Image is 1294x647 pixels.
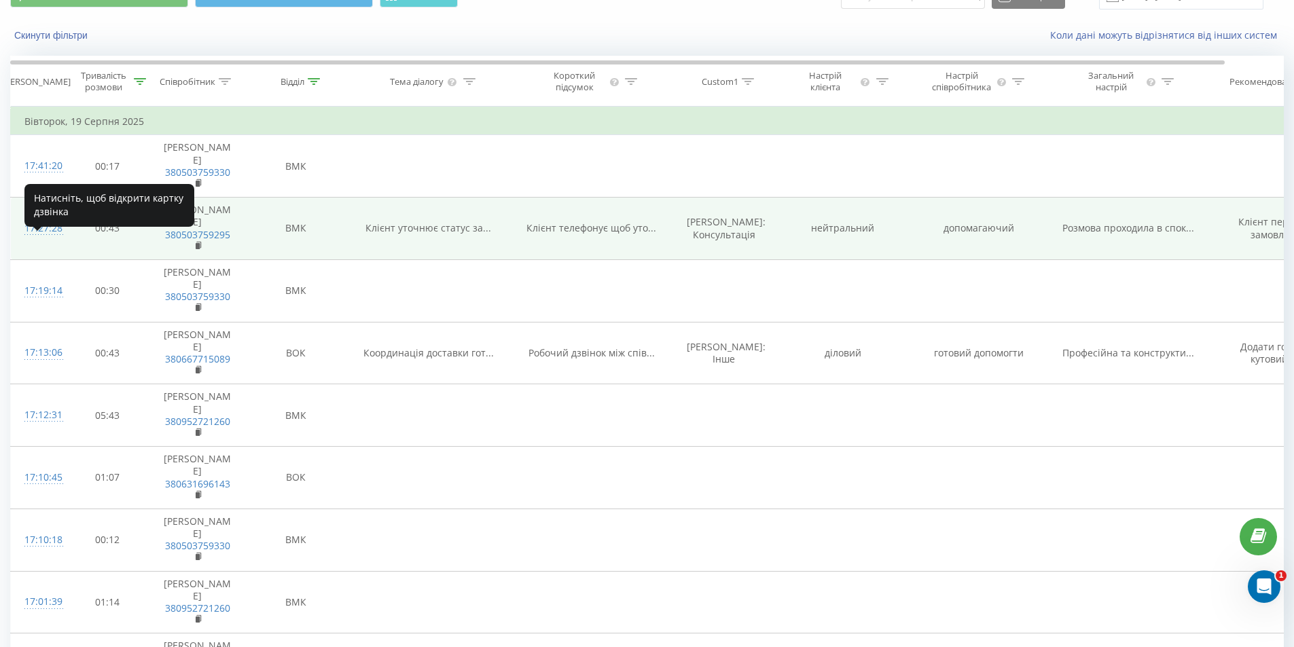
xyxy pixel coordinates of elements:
[165,228,230,241] a: 380503759295
[165,539,230,552] a: 380503759330
[65,384,150,447] td: 05:43
[24,402,52,428] div: 17:12:31
[165,477,230,490] a: 380631696143
[165,602,230,614] a: 380952721260
[24,278,52,304] div: 17:19:14
[390,76,444,88] div: Тема діалогу
[702,76,738,88] div: Custom1
[150,322,245,384] td: [PERSON_NAME]
[1276,570,1287,581] span: 1
[245,198,347,260] td: ВМК
[24,464,52,491] div: 17:10:45
[245,447,347,509] td: ВОК
[245,384,347,447] td: ВМК
[24,589,52,615] div: 17:01:39
[1050,29,1284,41] a: Коли дані можуть відрізнятися вiд інших систем
[10,29,94,41] button: Скинути фільтри
[911,198,1047,260] td: допомагаючий
[65,571,150,633] td: 01:14
[1248,570,1280,603] iframe: Intercom live chat
[65,447,150,509] td: 01:07
[363,346,494,359] span: Координація доставки гот...
[245,509,347,571] td: ВМК
[929,70,994,93] div: Настрій співробітника
[245,571,347,633] td: ВМК
[775,198,911,260] td: нейтральний
[526,221,656,234] span: Клієнт телефонує щоб уто...
[24,184,194,227] div: Натисніть, щоб відкрити картку дзвінка
[1062,346,1194,359] span: Професійна та конструкти...
[2,76,71,88] div: [PERSON_NAME]
[165,352,230,365] a: 380667715089
[77,70,130,93] div: Тривалість розмови
[160,76,215,88] div: Співробітник
[542,70,607,93] div: Короткий підсумок
[165,166,230,179] a: 380503759330
[165,290,230,303] a: 380503759330
[150,447,245,509] td: [PERSON_NAME]
[150,509,245,571] td: [PERSON_NAME]
[24,527,52,553] div: 17:10:18
[65,259,150,322] td: 00:30
[1062,221,1194,234] span: Розмова проходила в спок...
[150,198,245,260] td: [PERSON_NAME]
[1079,70,1144,93] div: Загальний настрій
[165,415,230,428] a: 380952721260
[24,339,52,366] div: 17:13:06
[245,322,347,384] td: ВОК
[793,70,857,93] div: Настрій клієнта
[365,221,491,234] span: Клієнт уточнює статус за...
[150,135,245,198] td: [PERSON_NAME]
[775,322,911,384] td: діловий
[673,322,775,384] td: [PERSON_NAME]: Інше
[65,135,150,198] td: 00:17
[150,571,245,633] td: [PERSON_NAME]
[65,509,150,571] td: 00:12
[150,259,245,322] td: [PERSON_NAME]
[65,322,150,384] td: 00:43
[673,198,775,260] td: [PERSON_NAME]: Консультація
[24,153,52,179] div: 17:41:20
[528,346,655,359] span: Робочий дзвінок між спів...
[281,76,304,88] div: Відділ
[245,259,347,322] td: ВМК
[245,135,347,198] td: ВМК
[911,322,1047,384] td: готовий допомогти
[150,384,245,447] td: [PERSON_NAME]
